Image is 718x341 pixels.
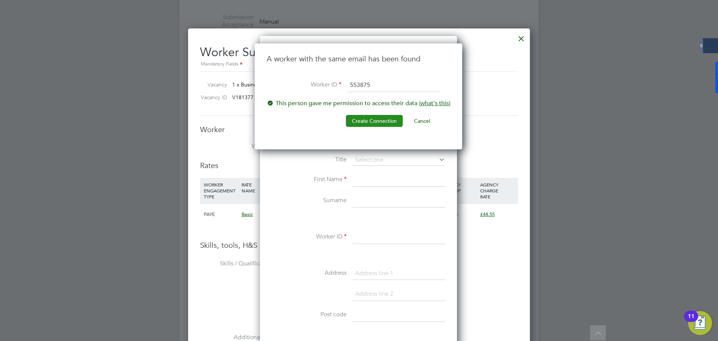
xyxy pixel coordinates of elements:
[478,178,516,203] div: AGENCY CHARGE RATE
[353,267,445,280] input: Address line 1
[408,115,436,127] button: Cancel
[267,54,450,64] h3: A worker with the same email has been found
[272,176,347,183] label: First Name
[267,81,341,89] label: Worker ID
[272,156,347,164] label: Title
[202,204,240,225] div: PAYE
[232,81,299,88] span: 1 x Business Lecturer (Inner)
[272,269,347,277] label: Address
[200,240,518,250] h3: Skills, tools, H&S
[353,155,445,166] input: Select one
[420,100,449,107] span: what's this
[688,316,694,326] div: 11
[200,143,275,150] label: Worker
[232,94,254,101] span: V181377
[688,311,712,335] button: Open Resource Center, 11 new notifications
[200,39,518,68] h2: Worker Submission
[202,178,240,203] div: WORKER ENGAGEMENT TYPE
[267,100,450,115] li: This person gave me permission to access their data ( )
[353,287,445,301] input: Address line 2
[441,178,478,197] div: AGENCY MARKUP
[200,60,518,68] div: Mandatory Fields
[480,211,495,217] span: £44.55
[197,94,227,101] label: Vacancy ID
[346,115,403,127] button: Create Connection
[200,296,275,304] label: Tools
[242,211,253,217] span: Basic
[272,197,347,204] label: Surname
[200,260,275,268] label: Skills / Qualifications
[272,311,347,319] label: Post code
[197,81,227,88] label: Vacancy
[240,178,290,197] div: RATE NAME
[272,233,347,241] label: Worker ID
[200,125,518,134] h3: Worker
[200,161,518,170] h3: Rates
